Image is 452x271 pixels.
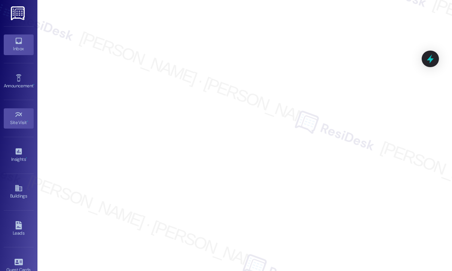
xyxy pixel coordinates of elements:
a: Leads [4,219,34,239]
a: Inbox [4,34,34,55]
img: ResiDesk Logo [11,6,26,20]
a: Buildings [4,182,34,202]
a: Site Visit • [4,108,34,129]
span: • [33,82,34,87]
span: • [27,119,28,124]
span: • [26,156,27,161]
a: Insights • [4,145,34,165]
